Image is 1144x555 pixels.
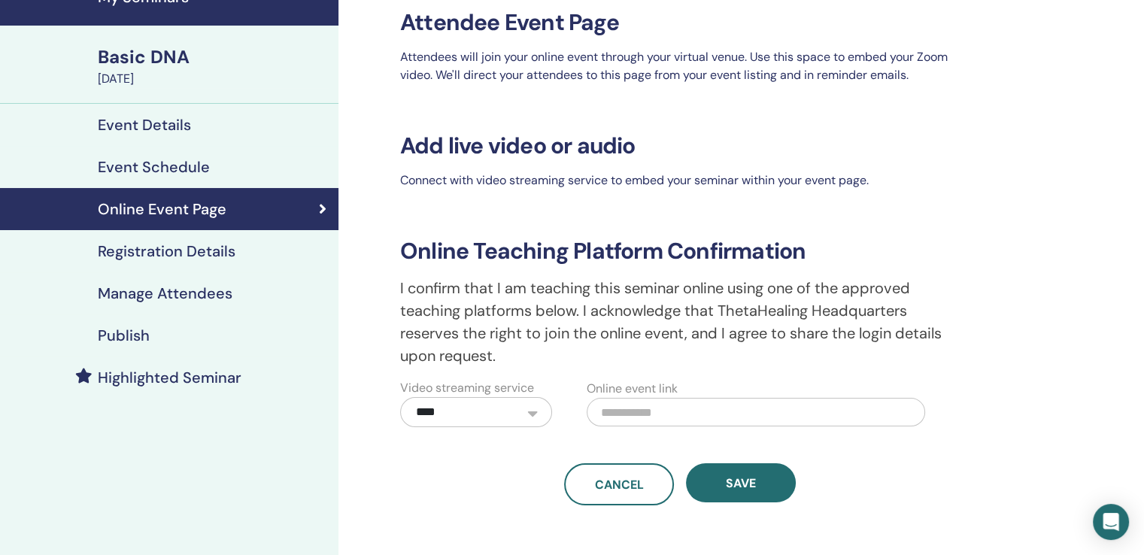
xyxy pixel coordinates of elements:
a: Cancel [564,463,674,505]
label: Video streaming service [400,379,534,397]
h3: Online Teaching Platform Confirmation [391,238,969,265]
h4: Highlighted Seminar [98,368,241,387]
p: I confirm that I am teaching this seminar online using one of the approved teaching platforms bel... [391,277,969,367]
h3: Add live video or audio [391,132,969,159]
h4: Event Schedule [98,158,210,176]
a: Basic DNA[DATE] [89,44,338,88]
h4: Online Event Page [98,200,226,218]
h4: Event Details [98,116,191,134]
button: Save [686,463,796,502]
p: Connect with video streaming service to embed your seminar within your event page. [391,171,969,190]
div: [DATE] [98,70,329,88]
span: Save [726,475,756,491]
h3: Attendee Event Page [391,9,969,36]
h4: Publish [98,326,150,344]
div: Open Intercom Messenger [1093,504,1129,540]
h4: Registration Details [98,242,235,260]
span: Cancel [595,477,644,493]
div: Basic DNA [98,44,329,70]
label: Online event link [587,380,678,398]
p: Attendees will join your online event through your virtual venue. Use this space to embed your Zo... [391,48,969,84]
h4: Manage Attendees [98,284,232,302]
